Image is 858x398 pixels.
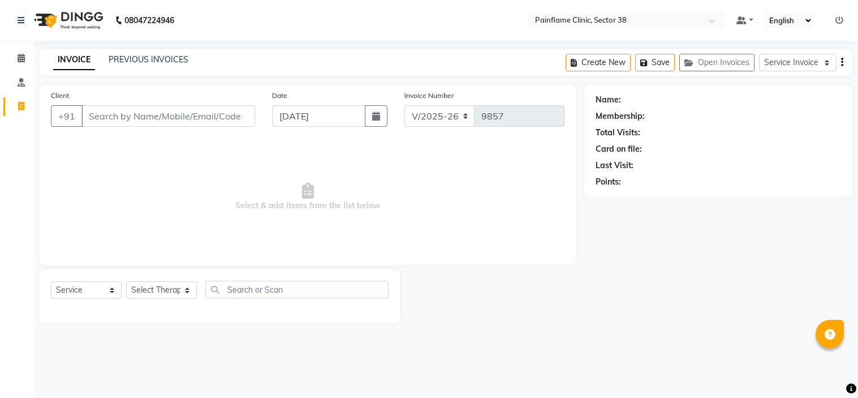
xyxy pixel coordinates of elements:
input: Search by Name/Mobile/Email/Code [81,105,255,127]
input: Search or Scan [205,281,389,298]
div: Points: [596,176,621,188]
b: 08047224946 [124,5,174,36]
button: Create New [566,54,631,71]
img: logo [29,5,106,36]
span: Select & add items from the list below [51,140,564,254]
button: +91 [51,105,83,127]
div: Card on file: [596,143,642,155]
button: Open Invoices [679,54,754,71]
div: Name: [596,94,621,106]
a: INVOICE [53,50,95,70]
div: Total Visits: [596,127,640,139]
label: Client [51,91,69,101]
a: PREVIOUS INVOICES [109,54,188,65]
div: Last Visit: [596,160,633,172]
iframe: chat widget [810,353,847,387]
label: Date [272,91,287,101]
label: Invoice Number [404,91,454,101]
button: Save [635,54,675,71]
div: Membership: [596,110,645,122]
